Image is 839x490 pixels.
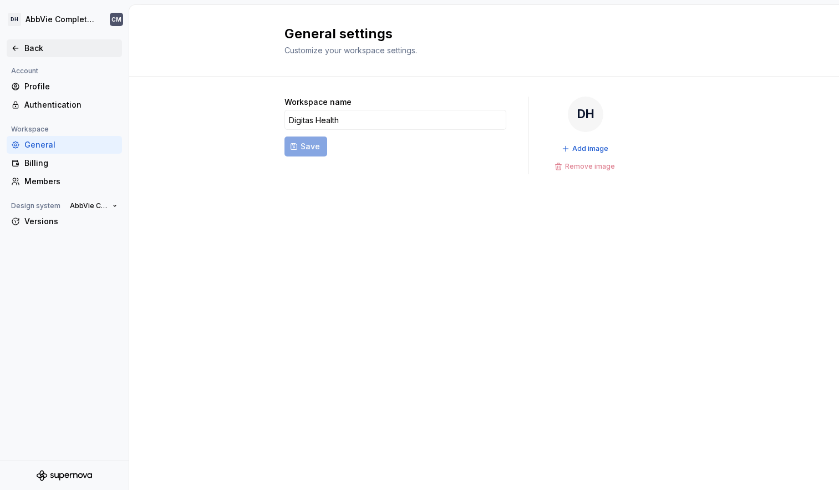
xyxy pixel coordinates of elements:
svg: Supernova Logo [37,470,92,481]
a: Billing [7,154,122,172]
button: Add image [558,141,613,156]
div: Profile [24,81,118,92]
div: CM [111,15,121,24]
span: Add image [572,144,608,153]
div: Members [24,176,118,187]
div: Back [24,43,118,54]
div: Billing [24,158,118,169]
div: Versions [24,216,118,227]
div: Authentication [24,99,118,110]
span: Customize your workspace settings. [284,46,417,55]
button: DHAbbVie Complete Design SystemCM [2,7,126,32]
div: Design system [7,199,65,213]
h2: General settings [284,25,670,43]
a: Members [7,173,122,190]
a: Profile [7,78,122,95]
a: Back [7,39,122,57]
div: Workspace [7,123,53,136]
div: General [24,139,118,150]
span: AbbVie Complete Design System [70,201,108,210]
a: Authentication [7,96,122,114]
div: AbbVie Complete Design System [26,14,96,25]
div: Account [7,64,43,78]
div: DH [8,13,21,26]
label: Workspace name [284,97,352,108]
a: Versions [7,213,122,230]
div: DH [568,97,603,132]
a: General [7,136,122,154]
